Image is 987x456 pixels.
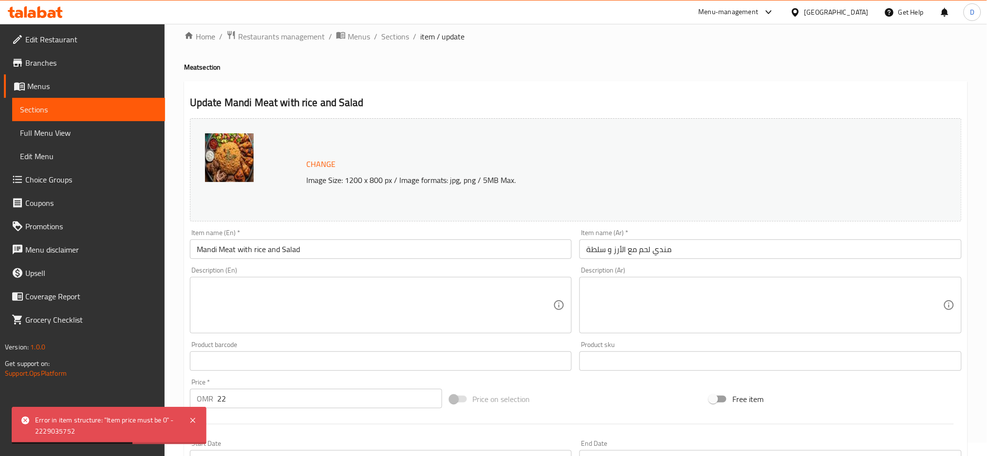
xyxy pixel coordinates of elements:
[4,238,165,261] a: Menu disclaimer
[25,57,157,69] span: Branches
[25,34,157,45] span: Edit Restaurant
[184,30,968,43] nav: breadcrumb
[35,415,179,437] div: Error in item structure: "Item price must be 0" - 2229035752
[4,191,165,215] a: Coupons
[302,174,858,186] p: Image Size: 1200 x 800 px / Image formats: jpg, png / 5MB Max.
[4,215,165,238] a: Promotions
[804,7,869,18] div: [GEOGRAPHIC_DATA]
[329,31,332,42] li: /
[205,133,254,182] img: %D9%85%D9%86%D8%AF%D9%8A__%D9%85%D8%B9_%D8%A7%D9%84%D8%A7%D8%B1%D8%B2_%D9%88_%D8%A7%D9%84%D8%B3%D...
[184,31,215,42] a: Home
[12,145,165,168] a: Edit Menu
[197,393,213,404] p: OMR
[420,31,465,42] span: item / update
[473,393,530,405] span: Price on selection
[12,121,165,145] a: Full Menu View
[381,31,409,42] a: Sections
[190,351,572,371] input: Please enter product barcode
[4,285,165,308] a: Coverage Report
[25,314,157,326] span: Grocery Checklist
[579,351,962,371] input: Please enter product sku
[4,261,165,285] a: Upsell
[4,308,165,331] a: Grocery Checklist
[217,389,442,408] input: Please enter price
[12,98,165,121] a: Sections
[413,31,416,42] li: /
[226,30,325,43] a: Restaurants management
[5,357,50,370] span: Get support on:
[732,393,764,405] span: Free item
[5,367,67,380] a: Support.OpsPlatform
[25,174,157,185] span: Choice Groups
[348,31,370,42] span: Menus
[4,74,165,98] a: Menus
[302,154,339,174] button: Change
[219,31,223,42] li: /
[20,104,157,115] span: Sections
[336,30,370,43] a: Menus
[190,239,572,259] input: Enter name En
[25,197,157,209] span: Coupons
[4,28,165,51] a: Edit Restaurant
[30,341,45,353] span: 1.0.0
[970,7,974,18] span: D
[25,291,157,302] span: Coverage Report
[190,95,962,110] h2: Update Mandi Meat with rice and Salad
[184,62,968,72] h4: Meat section
[699,6,759,18] div: Menu-management
[374,31,377,42] li: /
[25,244,157,255] span: Menu disclaimer
[20,150,157,162] span: Edit Menu
[4,168,165,191] a: Choice Groups
[27,80,157,92] span: Menus
[5,341,29,353] span: Version:
[20,127,157,139] span: Full Menu View
[579,239,962,259] input: Enter name Ar
[25,220,157,232] span: Promotions
[25,267,157,279] span: Upsell
[306,157,335,171] span: Change
[238,31,325,42] span: Restaurants management
[4,51,165,74] a: Branches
